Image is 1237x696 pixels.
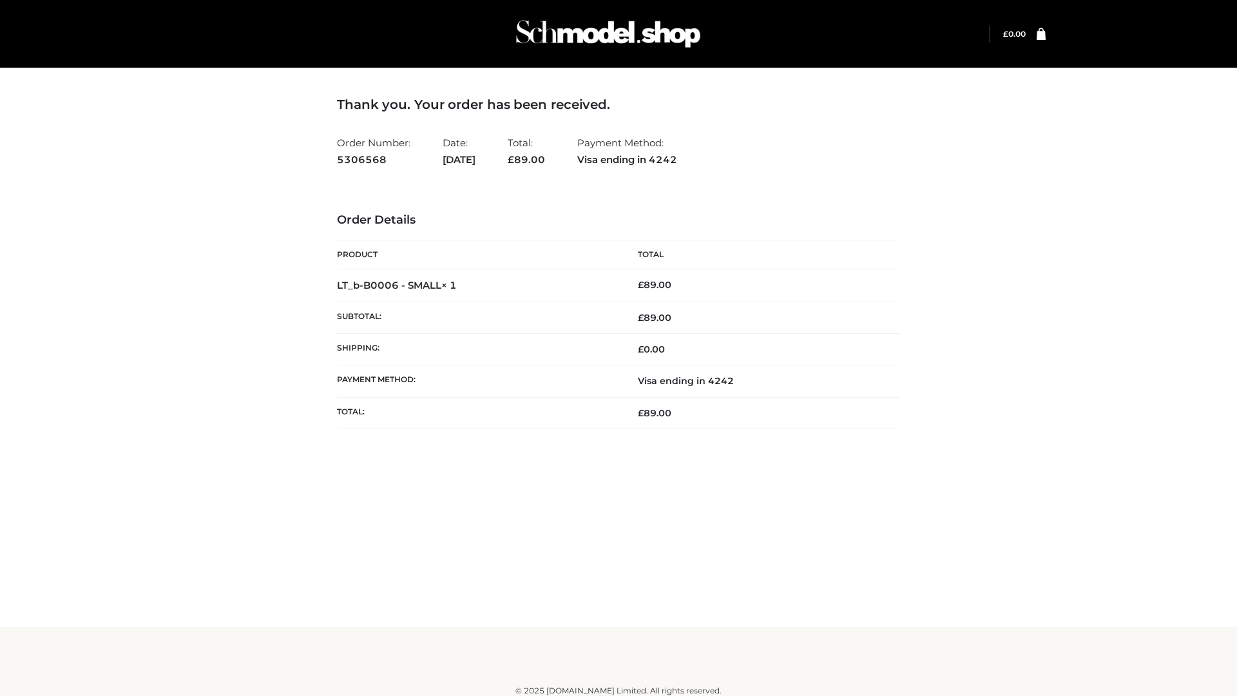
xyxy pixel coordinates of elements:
[337,240,618,269] th: Product
[508,131,545,171] li: Total:
[512,8,705,59] img: Schmodel Admin 964
[337,151,410,168] strong: 5306568
[618,240,900,269] th: Total
[638,312,644,324] span: £
[638,279,644,291] span: £
[508,153,545,166] span: 89.00
[1003,29,1008,39] span: £
[337,131,410,171] li: Order Number:
[1003,29,1026,39] a: £0.00
[638,312,671,324] span: 89.00
[443,151,475,168] strong: [DATE]
[618,365,900,397] td: Visa ending in 4242
[337,213,900,227] h3: Order Details
[441,279,457,291] strong: × 1
[508,153,514,166] span: £
[443,131,475,171] li: Date:
[337,397,618,429] th: Total:
[638,407,671,419] span: 89.00
[337,302,618,333] th: Subtotal:
[638,343,665,355] bdi: 0.00
[638,407,644,419] span: £
[337,334,618,365] th: Shipping:
[577,151,677,168] strong: Visa ending in 4242
[337,279,457,291] strong: LT_b-B0006 - SMALL
[337,97,900,112] h3: Thank you. Your order has been received.
[337,365,618,397] th: Payment method:
[1003,29,1026,39] bdi: 0.00
[638,343,644,355] span: £
[577,131,677,171] li: Payment Method:
[638,279,671,291] bdi: 89.00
